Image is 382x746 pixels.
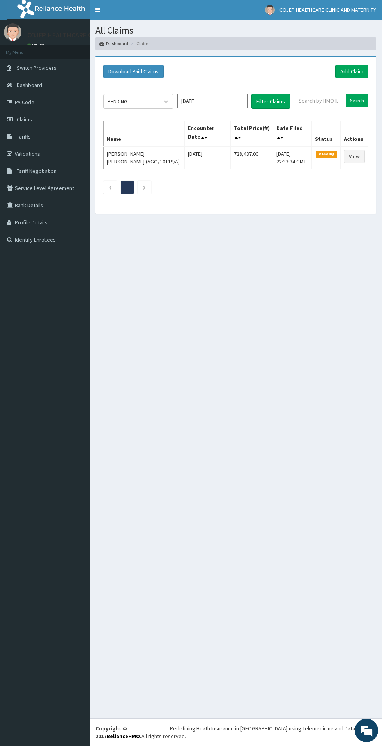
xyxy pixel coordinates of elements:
[108,184,112,191] a: Previous page
[177,94,248,108] input: Select Month and Year
[4,23,21,41] img: User Image
[316,151,337,158] span: Pending
[340,121,368,146] th: Actions
[129,40,150,47] li: Claims
[27,32,158,39] p: COJEP HEALTHCARE CLINIC AND MATERNITY
[335,65,368,78] a: Add Claim
[27,43,46,48] a: Online
[95,25,376,36] h1: All Claims
[17,167,57,174] span: Tariff Negotiation
[104,121,185,146] th: Name
[90,718,382,746] footer: All rights reserved.
[17,116,32,123] span: Claims
[279,6,376,13] span: COJEP HEALTHCARE CLINIC AND MATERNITY
[170,725,376,732] div: Redefining Heath Insurance in [GEOGRAPHIC_DATA] using Telemedicine and Data Science!
[126,184,129,191] a: Page 1 is your current page
[17,133,31,140] span: Tariffs
[17,82,42,89] span: Dashboard
[143,184,146,191] a: Next page
[185,146,230,169] td: [DATE]
[230,146,273,169] td: 728,437.00
[273,146,312,169] td: [DATE] 22:33:34 GMT
[273,121,312,146] th: Date Filed
[344,150,365,163] a: View
[17,64,57,71] span: Switch Providers
[312,121,341,146] th: Status
[95,725,141,740] strong: Copyright © 2017 .
[99,40,128,47] a: Dashboard
[265,5,275,15] img: User Image
[103,65,164,78] button: Download Paid Claims
[185,121,230,146] th: Encounter Date
[108,98,127,105] div: PENDING
[251,94,290,109] button: Filter Claims
[104,146,185,169] td: [PERSON_NAME] [PERSON_NAME] (AGO/10119/A)
[346,94,368,107] input: Search
[294,94,343,107] input: Search by HMO ID
[106,733,140,740] a: RelianceHMO
[230,121,273,146] th: Total Price(₦)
